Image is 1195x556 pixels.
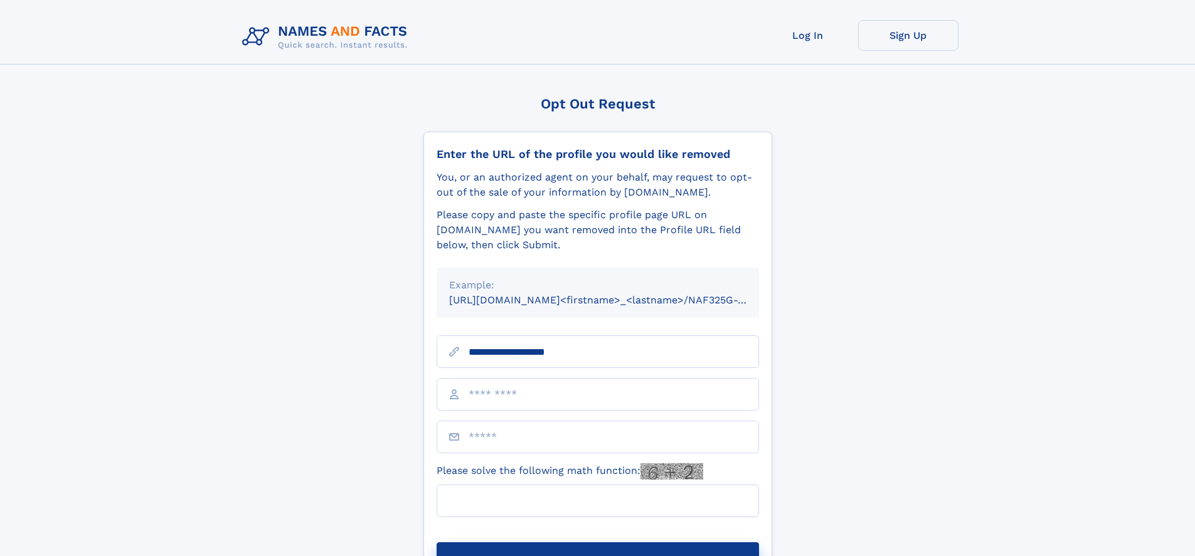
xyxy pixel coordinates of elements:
div: Please copy and paste the specific profile page URL on [DOMAIN_NAME] you want removed into the Pr... [437,207,759,253]
div: Enter the URL of the profile you would like removed [437,147,759,161]
small: [URL][DOMAIN_NAME]<firstname>_<lastname>/NAF325G-xxxxxxxx [449,294,783,306]
label: Please solve the following math function: [437,463,703,480]
div: You, or an authorized agent on your behalf, may request to opt-out of the sale of your informatio... [437,170,759,200]
a: Sign Up [858,20,959,51]
img: Logo Names and Facts [237,20,418,54]
div: Opt Out Request [423,96,772,112]
div: Example: [449,278,746,293]
a: Log In [758,20,858,51]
